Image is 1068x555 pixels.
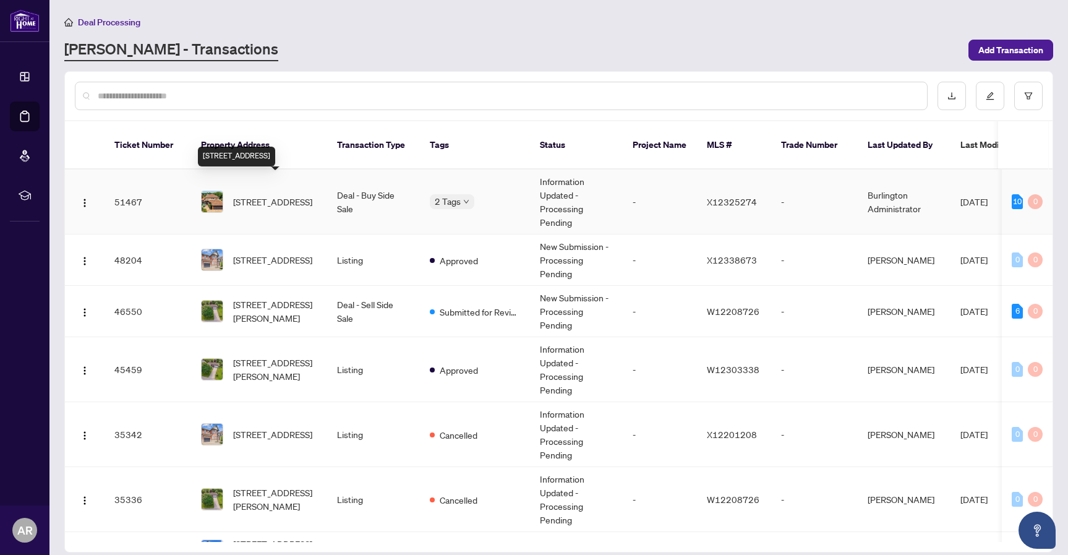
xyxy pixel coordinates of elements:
[80,366,90,376] img: Logo
[960,429,988,440] span: [DATE]
[771,337,858,402] td: -
[105,121,191,170] th: Ticket Number
[1012,194,1023,209] div: 10
[623,467,697,532] td: -
[202,191,223,212] img: thumbnail-img
[960,494,988,505] span: [DATE]
[202,489,223,510] img: thumbnail-img
[75,192,95,212] button: Logo
[858,234,951,286] td: [PERSON_NAME]
[440,363,478,377] span: Approved
[707,364,759,375] span: W12303338
[420,121,530,170] th: Tags
[17,522,33,539] span: AR
[978,40,1043,60] span: Add Transaction
[1028,492,1043,507] div: 0
[75,489,95,509] button: Logo
[623,121,697,170] th: Project Name
[623,170,697,234] td: -
[64,39,278,61] a: [PERSON_NAME] - Transactions
[1012,492,1023,507] div: 0
[105,402,191,467] td: 35342
[1019,512,1056,549] button: Open asap
[327,170,420,234] td: Deal - Buy Side Sale
[440,493,477,507] span: Cancelled
[707,254,757,265] span: X12338673
[707,494,759,505] span: W12208726
[105,234,191,286] td: 48204
[75,301,95,321] button: Logo
[771,402,858,467] td: -
[105,170,191,234] td: 51467
[1028,362,1043,377] div: 0
[327,402,420,467] td: Listing
[327,286,420,337] td: Deal - Sell Side Sale
[80,496,90,506] img: Logo
[960,306,988,317] span: [DATE]
[858,170,951,234] td: Burlington Administrator
[771,170,858,234] td: -
[78,17,140,28] span: Deal Processing
[202,301,223,322] img: thumbnail-img
[697,121,771,170] th: MLS #
[10,9,40,32] img: logo
[771,234,858,286] td: -
[202,359,223,380] img: thumbnail-img
[530,121,623,170] th: Status
[233,298,317,325] span: [STREET_ADDRESS][PERSON_NAME]
[233,195,312,209] span: [STREET_ADDRESS]
[623,234,697,286] td: -
[858,286,951,337] td: [PERSON_NAME]
[75,250,95,270] button: Logo
[530,467,623,532] td: Information Updated - Processing Pending
[440,305,520,319] span: Submitted for Review
[80,256,90,266] img: Logo
[435,194,461,209] span: 2 Tags
[64,18,73,27] span: home
[947,92,956,100] span: download
[858,337,951,402] td: [PERSON_NAME]
[707,429,757,440] span: X12201208
[986,92,994,100] span: edit
[707,306,759,317] span: W12208726
[771,286,858,337] td: -
[858,402,951,467] td: [PERSON_NAME]
[623,286,697,337] td: -
[951,121,1062,170] th: Last Modified Date
[191,121,327,170] th: Property Address
[1024,92,1033,100] span: filter
[1012,362,1023,377] div: 0
[105,337,191,402] td: 45459
[80,431,90,441] img: Logo
[327,121,420,170] th: Transaction Type
[80,198,90,208] img: Logo
[1012,304,1023,319] div: 6
[976,82,1004,110] button: edit
[968,40,1053,61] button: Add Transaction
[327,337,420,402] td: Listing
[233,356,317,383] span: [STREET_ADDRESS][PERSON_NAME]
[858,467,951,532] td: [PERSON_NAME]
[960,196,988,207] span: [DATE]
[327,234,420,286] td: Listing
[1012,252,1023,267] div: 0
[858,121,951,170] th: Last Updated By
[202,249,223,270] img: thumbnail-img
[530,170,623,234] td: Information Updated - Processing Pending
[960,254,988,265] span: [DATE]
[1028,304,1043,319] div: 0
[938,82,966,110] button: download
[1028,194,1043,209] div: 0
[1028,252,1043,267] div: 0
[960,364,988,375] span: [DATE]
[1028,427,1043,442] div: 0
[233,253,312,267] span: [STREET_ADDRESS]
[440,428,477,442] span: Cancelled
[530,402,623,467] td: Information Updated - Processing Pending
[105,286,191,337] td: 46550
[202,424,223,445] img: thumbnail-img
[233,428,312,441] span: [STREET_ADDRESS]
[771,467,858,532] td: -
[530,234,623,286] td: New Submission - Processing Pending
[75,424,95,444] button: Logo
